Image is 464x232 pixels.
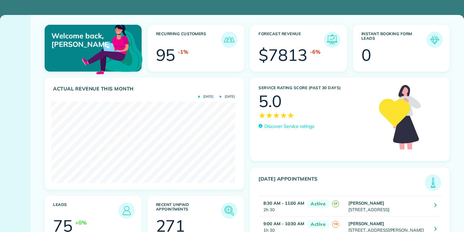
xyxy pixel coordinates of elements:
[361,47,371,63] div: 0
[348,221,384,226] strong: [PERSON_NAME]
[259,196,304,216] td: 2h 30
[427,176,440,189] img: icon_todays_appointments-901f7ab196bb0bea1936b74009e4eb5ffbc2d2711fa7634e0d609ed5ef32b18b.png
[263,221,304,226] strong: 9:00 AM - 10:30 AM
[81,17,144,80] img: dashboard_welcome-42a62b7d889689a78055ac9021e634bf52bae3f8056760290aed330b23ab8690.png
[361,32,427,48] h3: Instant Booking Form Leads
[156,47,176,63] div: 95
[259,32,324,48] h3: Forecast Revenue
[428,33,441,46] img: icon_form_leads-04211a6a04a5b2264e4ee56bc0799ec3eb69b7e499cbb523a139df1d13a81ae0.png
[53,202,119,219] h3: Leads
[348,200,384,206] strong: [PERSON_NAME]
[259,109,266,121] span: ★
[332,200,339,207] span: CF
[347,196,429,216] td: [STREET_ADDRESS]
[259,176,425,191] h3: [DATE] Appointments
[264,123,314,130] p: Discover Service ratings
[156,32,221,48] h3: Recurring Customers
[259,123,314,130] a: Discover Service ratings
[280,109,287,121] span: ★
[326,33,339,46] img: icon_forecast_revenue-8c13a41c7ed35a8dcfafea3cbb826a0462acb37728057bba2d056411b612bbbe.png
[273,109,280,121] span: ★
[178,48,188,56] div: -1%
[198,95,213,98] span: [DATE]
[263,200,304,206] strong: 8:30 AM - 11:00 AM
[307,220,329,228] span: Active
[332,221,339,228] span: YR
[120,204,133,217] img: icon_leads-1bed01f49abd5b7fead27621c3d59655bb73ed531f8eeb49469d10e621d6b896.png
[156,202,221,219] h3: Recent unpaid appointments
[51,32,110,49] p: Welcome back, [PERSON_NAME]!
[259,86,373,90] h3: Service Rating score (past 30 days)
[223,204,236,217] img: icon_unpaid_appointments-47b8ce3997adf2238b356f14209ab4cced10bd1f174958f3ca8f1d0dd7fffeee.png
[287,109,294,121] span: ★
[310,48,320,56] div: -6%
[266,109,273,121] span: ★
[259,93,282,109] div: 5.0
[219,95,235,98] span: [DATE]
[53,86,237,92] h3: Actual Revenue this month
[75,219,87,226] div: +0%
[259,47,307,63] div: $7813
[223,33,236,46] img: icon_recurring_customers-cf858462ba22bcd05b5a5880d41d6543d210077de5bb9ebc9590e49fd87d84ed.png
[307,200,329,208] span: Active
